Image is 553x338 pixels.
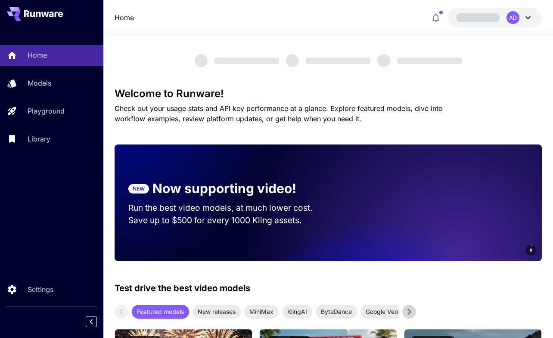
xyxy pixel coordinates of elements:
[28,50,47,60] p: Home
[128,214,314,227] p: Save up to $500 for every 1000 Kling assets.
[92,314,103,329] div: Collapse sidebar
[152,179,296,198] p: Now supporting video!
[132,307,189,316] span: Featured models
[244,305,279,319] div: MiniMax
[132,305,189,319] div: Featured models
[28,134,50,144] p: Library
[128,202,314,214] p: Run the best video models, at much lower cost.
[115,104,443,123] span: Check out your usage stats and API key performance at a glance. Explore featured models, dive int...
[193,305,241,319] div: New releases
[506,11,519,24] div: AD
[133,185,145,193] p: NEW
[28,284,53,295] p: Settings
[115,282,250,295] p: Test drive the best video models
[86,316,97,327] button: Collapse sidebar
[316,307,357,316] span: ByteDance
[530,247,532,253] span: 6
[282,307,312,316] span: KlingAI
[360,307,403,316] span: Google Veo
[193,307,241,316] span: New releases
[360,305,403,319] div: Google Veo
[28,78,51,88] p: Models
[115,12,134,23] a: Home
[282,305,312,319] div: KlingAI
[115,12,134,23] nav: breadcrumb
[244,307,279,316] span: MiniMax
[448,8,542,28] button: AD
[115,88,542,100] h3: Welcome to Runware!
[28,106,65,116] p: Playground
[316,305,357,319] div: ByteDance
